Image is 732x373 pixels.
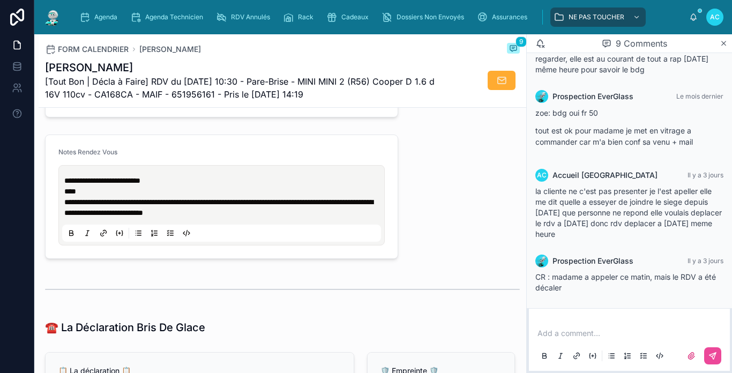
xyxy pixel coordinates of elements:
span: AC [710,13,720,21]
a: Rack [280,8,321,27]
span: [PERSON_NAME]: madame a pas eu le temps de regarder, elle est au courant de tout a rap [DATE] mêm... [535,43,708,74]
span: Agenda Technicien [145,13,203,21]
span: Prospection EverGlass [552,91,633,102]
a: Assurances [474,8,535,27]
a: NE PAS TOUCHER [550,8,646,27]
a: Agenda Technicien [127,8,211,27]
span: 9 [516,36,527,47]
img: App logo [43,9,62,26]
span: NE PAS TOUCHER [569,13,624,21]
a: Dossiers Non Envoyés [378,8,472,27]
a: FORM CALENDRIER [45,44,129,55]
p: zoe: bdg oui fr 50 [535,107,723,118]
span: Il y a 3 jours [688,257,723,265]
span: [Tout Bon | Décla à Faire] RDV du [DATE] 10:30 - Pare-Brise - MINI MINI 2 (R56) Cooper D 1.6 d 16... [45,75,439,101]
span: la cliente ne c'est pas presenter je l'est apeller elle me dit quelle a esseyer de joindre le sie... [535,186,722,238]
a: Agenda [76,8,125,27]
div: scrollable content [71,5,689,29]
span: Cadeaux [341,13,369,21]
span: Notes Rendez Vous [58,148,117,156]
span: Dossiers Non Envoyés [397,13,464,21]
span: RDV Annulés [231,13,270,21]
button: 9 [507,43,520,56]
span: Il y a 3 jours [688,171,723,179]
h1: [PERSON_NAME] [45,60,439,75]
span: Accueil [GEOGRAPHIC_DATA] [552,170,658,181]
span: Le mois dernier [676,92,723,100]
span: Assurances [492,13,527,21]
span: Prospection EverGlass [552,256,633,266]
span: Agenda [94,13,117,21]
span: Rack [298,13,313,21]
a: Cadeaux [323,8,376,27]
a: [PERSON_NAME] [139,44,201,55]
span: FORM CALENDRIER [58,44,129,55]
a: RDV Annulés [213,8,278,27]
span: 9 Comments [616,37,667,50]
p: tout est ok pour madame je met en vitrage a commander car m'a bien conf sa venu + mail [535,125,723,147]
span: AC [537,171,547,180]
span: CR : madame a appeler ce matin, mais le RDV a été décaler [535,272,716,292]
h1: ☎️ La Déclaration Bris De Glace [45,320,205,335]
